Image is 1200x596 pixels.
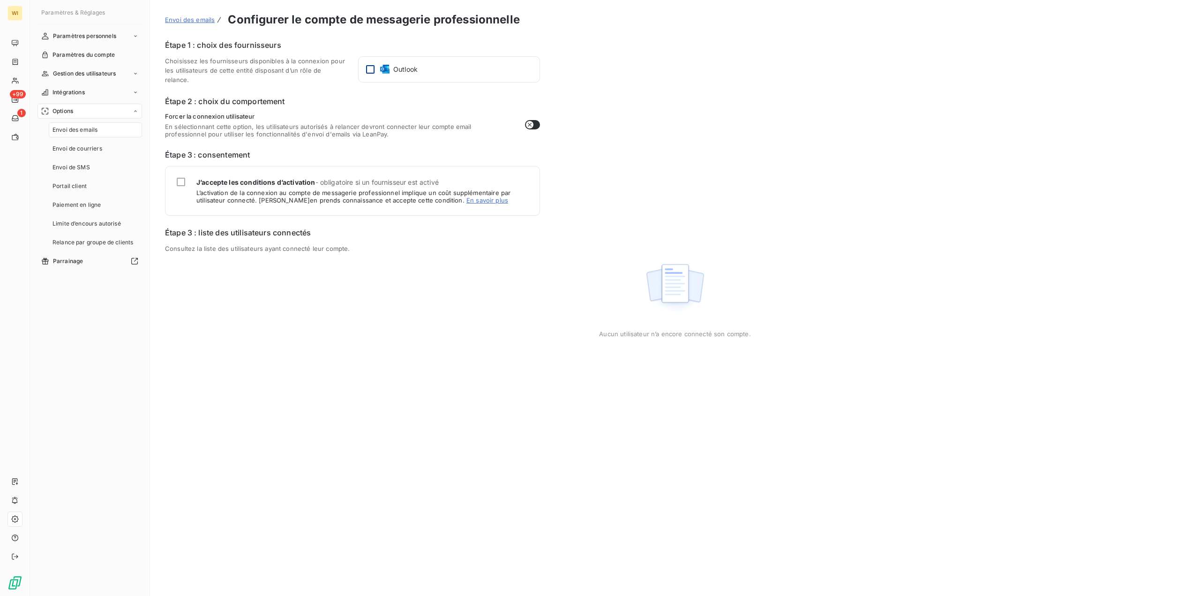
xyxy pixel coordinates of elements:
[228,11,520,28] h3: Configurer le compte de messagerie professionnelle
[49,122,142,137] a: Envoi des emails
[52,144,102,153] span: Envoi de courriers
[645,259,705,317] img: empty state
[49,235,142,250] a: Relance par groupe de clients
[165,96,540,107] h6: Étape 2 : choix du comportement
[52,126,97,134] span: Envoi des emails
[49,141,142,156] a: Envoi de courriers
[393,65,418,74] span: Outlook
[52,51,115,59] span: Paramètres du compte
[599,330,750,338] span: Aucun utilisateur n’a encore connecté son compte.
[7,6,22,21] div: WI
[52,163,90,172] span: Envoi de SMS
[49,160,142,175] a: Envoi de SMS
[7,575,22,590] img: Logo LeanPay
[165,57,345,83] span: Choisissez les fournisseurs disponibles à la connexion pour les utilisateurs de cette entité disp...
[165,16,215,23] span: Envoi des emails
[53,69,116,78] span: Gestion des utilisateurs
[196,189,528,204] span: L’activation de la connexion au compte de messagerie professionnel implique un coût supplémentair...
[165,245,350,252] span: Consultez la liste des utilisateurs ayant connecté leur compte.
[52,238,133,247] span: Relance par groupe de clients
[49,197,142,212] a: Paiement en ligne
[41,9,105,16] span: Paramètres & Réglages
[165,113,514,120] span: Forcer la connexion utilisateur
[196,178,315,186] span: J’accepte les conditions d’activation
[37,254,142,269] a: Parrainage
[165,39,540,51] h6: Étape 1 : choix des fournisseurs
[165,227,1185,238] h6: Étape 3 : liste des utilisateurs connectés
[52,219,121,228] span: Limite d’encours autorisé
[49,216,142,231] a: Limite d’encours autorisé
[52,182,87,190] span: Portail client
[165,149,540,160] h6: Étape 3 : consentement
[52,88,85,97] span: Intégrations
[49,179,142,194] a: Portail client
[17,109,26,117] span: 1
[1168,564,1191,587] iframe: Intercom live chat
[165,123,514,138] span: En sélectionnant cette option, les utilisateurs autorisés à relancer devront connecter leur compt...
[315,178,439,186] span: - obligatoire si un fournisseur est activé
[466,196,508,204] a: En savoir plus
[10,90,26,98] span: +99
[53,257,83,265] span: Parrainage
[37,47,142,62] a: Paramètres du compte
[52,107,73,115] span: Options
[53,32,116,40] span: Paramètres personnels
[52,201,101,209] span: Paiement en ligne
